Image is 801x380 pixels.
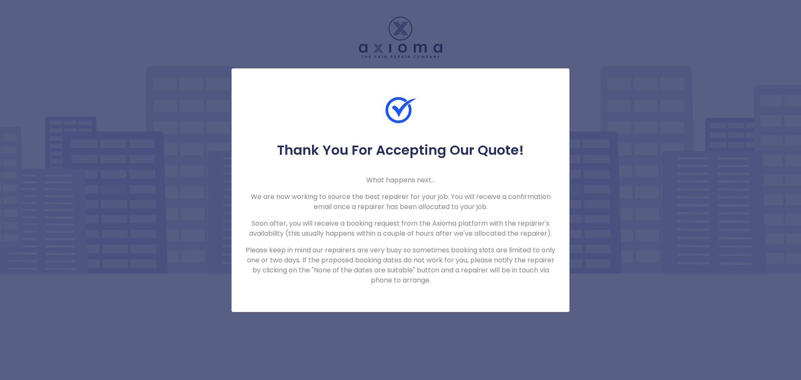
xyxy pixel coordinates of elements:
p: Soon after, you will receive a booking request from the Axioma platform with the repairer's avail... [245,219,556,239]
img: Check [385,95,416,125]
p: What happens next... [245,175,556,185]
h5: Thank You For Accepting Our Quote! [245,142,556,159]
p: Please keep in mind our repairers are very busy so sometimes booking slots are limited to only on... [245,245,556,285]
p: We are now working to source the best repairer for your job. You will receive a confirmation emai... [245,192,556,212]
